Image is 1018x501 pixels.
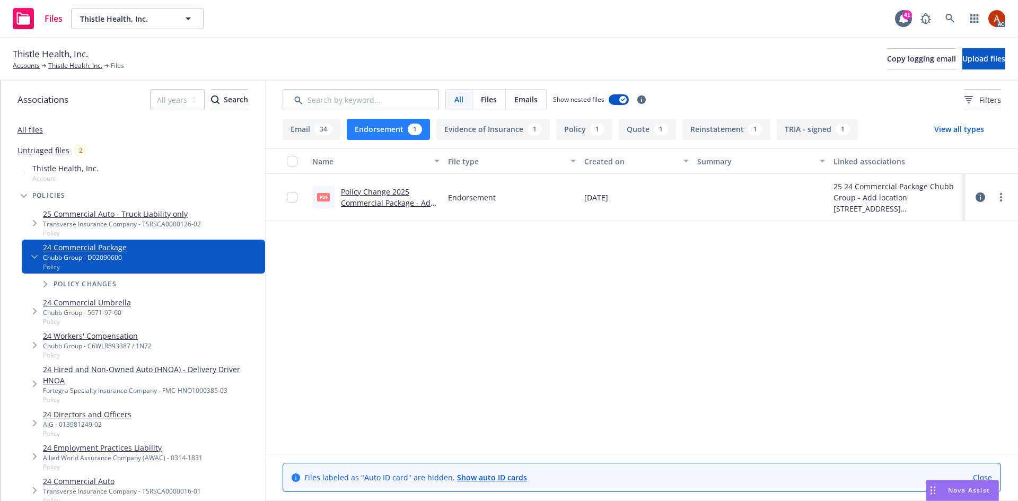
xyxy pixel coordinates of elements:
span: Policy [43,317,131,326]
div: Chubb Group - 5671-97-60 [43,308,131,317]
button: Thistle Health, Inc. [71,8,204,29]
a: Files [8,4,67,33]
div: Transverse Insurance Company - TSRSCA0000016-01 [43,487,201,496]
span: Account [32,174,99,183]
span: [DATE] [584,192,608,203]
a: 25 Commercial Auto - Truck Liability only [43,208,201,219]
a: 24 Commercial Package [43,242,127,253]
button: Evidence of Insurance [436,119,550,140]
button: Email [283,119,340,140]
div: 2 [74,144,88,156]
a: Close [973,472,992,483]
span: Emails [514,94,538,105]
button: Quote [619,119,676,140]
div: Summary [697,156,813,167]
span: Thistle Health, Inc. [32,163,99,174]
span: Filters [964,94,1001,106]
a: more [995,191,1007,204]
div: Fortegra Specialty Insurance Company - FMC-HNO1000385-03 [43,386,261,395]
span: Files [111,61,124,71]
span: Filters [979,94,1001,106]
span: Thistle Health, Inc. [80,13,172,24]
div: Linked associations [833,156,961,167]
a: Accounts [13,61,40,71]
input: Search by keyword... [283,89,439,110]
div: AIG - 013981249-02 [43,420,131,429]
span: Policy [43,395,261,404]
span: Copy logging email [887,54,956,64]
div: Allied World Assurance Company (AWAC) - 0314-1831 [43,453,203,462]
span: Policy [43,262,127,271]
button: Linked associations [829,148,965,174]
div: 1 [748,124,762,135]
div: 34 [314,124,332,135]
div: 1 [408,124,422,135]
button: Upload files [962,48,1005,69]
span: Policy [43,429,131,438]
span: Show nested files [553,95,604,104]
div: 1 [590,124,604,135]
button: SearchSearch [211,89,248,110]
a: 24 Hired and Non-Owned Auto (HNOA) - Delivery Driver HNOA [43,364,261,386]
button: Policy [556,119,612,140]
span: Policy [43,228,201,238]
div: Chubb Group - D02090600 [43,253,127,262]
span: Policy [43,350,152,359]
span: Nova Assist [948,486,990,495]
img: photo [988,10,1005,27]
a: Policy Change 2025 Commercial Package - Add location [STREET_ADDRESS][GEOGRAPHIC_DATA][PERSON_NAM... [341,187,438,252]
button: File type [444,148,580,174]
span: Upload files [962,54,1005,64]
div: Chubb Group - C6WLR893387 / 1N72 [43,341,152,350]
div: 1 [654,124,668,135]
button: Reinstatement [682,119,770,140]
a: Show auto ID cards [457,472,527,482]
button: Name [308,148,444,174]
span: Policies [32,192,66,199]
input: Toggle Row Selected [287,192,297,203]
div: Transverse Insurance Company - TSRSCA0000126-02 [43,219,201,228]
span: Files [481,94,497,105]
button: Endorsement [347,119,430,140]
span: Associations [17,93,68,107]
button: Nova Assist [926,480,999,501]
a: 24 Directors and Officers [43,409,131,420]
a: Switch app [964,8,985,29]
div: 1 [836,124,850,135]
span: Files [45,14,63,23]
span: Policy changes [54,281,117,287]
span: Thistle Health, Inc. [13,47,88,61]
div: Created on [584,156,678,167]
button: Copy logging email [887,48,956,69]
div: File type [448,156,564,167]
div: Name [312,156,428,167]
a: All files [17,125,43,135]
span: Policy [43,462,203,471]
a: Search [940,8,961,29]
div: 41 [902,10,912,20]
a: Thistle Health, Inc. [48,61,102,71]
div: Search [211,90,248,110]
svg: Search [211,95,220,104]
a: 24 Employment Practices Liability [43,442,203,453]
div: 25 24 Commercial Package Chubb Group - Add location [STREET_ADDRESS][GEOGRAPHIC_DATA][PERSON_NAME... [833,181,961,214]
span: Endorsement [448,192,496,203]
a: 24 Commercial Umbrella [43,297,131,308]
div: 1 [528,124,542,135]
span: Files labeled as "Auto ID card" are hidden. [304,472,527,483]
a: Untriaged files [17,145,69,156]
input: Select all [287,156,297,166]
button: TRIA - signed [777,119,858,140]
button: Filters [964,89,1001,110]
span: pdf [317,193,330,201]
span: All [454,94,463,105]
button: Created on [580,148,694,174]
button: Summary [693,148,829,174]
a: 24 Workers' Compensation [43,330,152,341]
div: Drag to move [926,480,940,500]
a: 24 Commercial Auto [43,476,201,487]
button: View all types [917,119,1001,140]
a: Report a Bug [915,8,936,29]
